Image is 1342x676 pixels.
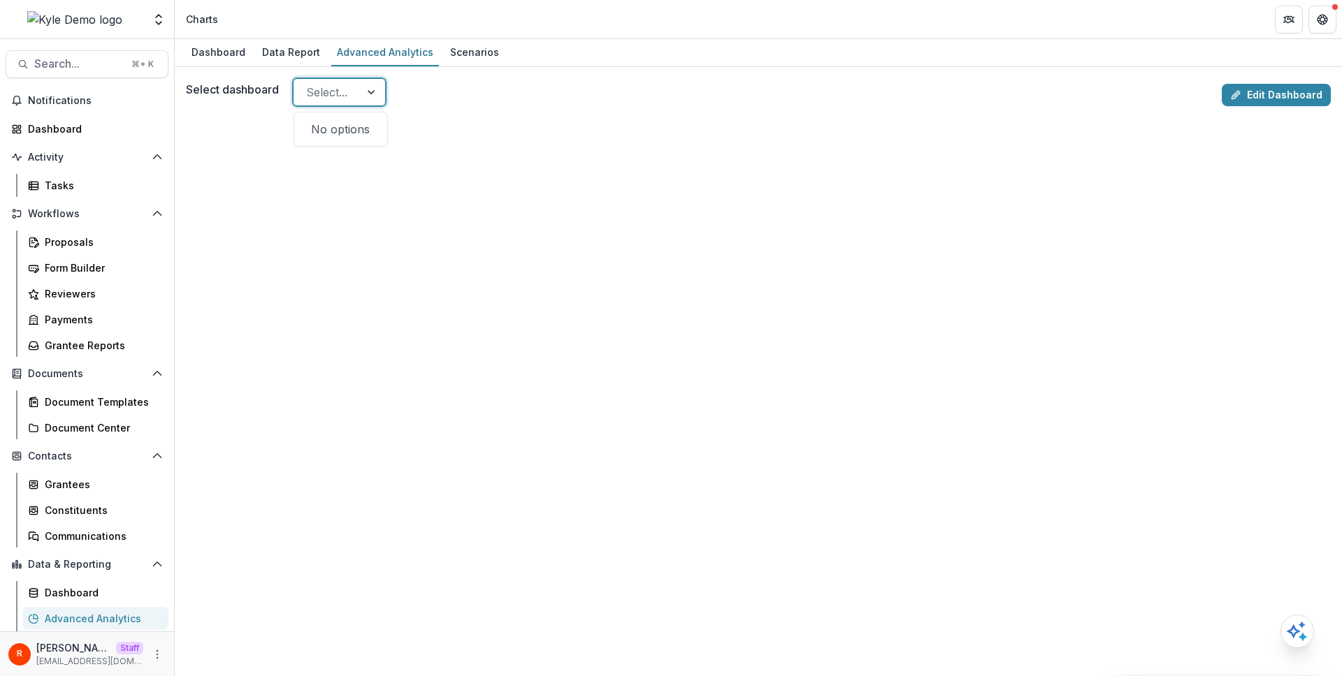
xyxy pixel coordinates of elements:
[28,122,157,136] div: Dashboard
[116,642,143,654] p: Staff
[36,655,143,668] p: [EMAIL_ADDRESS][DOMAIN_NAME]
[45,529,157,543] div: Communications
[6,117,168,140] a: Dashboard
[445,39,505,66] a: Scenarios
[186,39,251,66] a: Dashboard
[22,581,168,604] a: Dashboard
[22,174,168,197] a: Tasks
[22,256,168,279] a: Form Builder
[186,81,279,98] label: Select dashboard
[1280,615,1314,648] button: Open AI Assistant
[149,6,168,34] button: Open entity switcher
[1308,6,1336,34] button: Get Help
[186,42,251,62] div: Dashboard
[6,89,168,112] button: Notifications
[149,646,166,663] button: More
[180,9,224,29] nav: breadcrumb
[22,473,168,496] a: Grantees
[257,42,326,62] div: Data Report
[22,230,168,253] a: Proposals
[22,334,168,357] a: Grantee Reports
[27,11,122,28] img: Kyle Demo logo
[129,57,157,72] div: ⌘ + K
[6,362,168,385] button: Open Documents
[28,450,146,462] span: Contacts
[6,203,168,225] button: Open Workflows
[331,39,439,66] a: Advanced Analytics
[45,585,157,600] div: Dashboard
[45,260,157,275] div: Form Builder
[45,338,157,353] div: Grantee Reports
[6,553,168,575] button: Open Data & Reporting
[45,286,157,301] div: Reviewers
[45,420,157,435] div: Document Center
[186,12,218,27] div: Charts
[28,95,163,107] span: Notifications
[45,503,157,517] div: Constituents
[28,208,146,220] span: Workflows
[45,235,157,249] div: Proposals
[331,42,439,62] div: Advanced Analytics
[22,390,168,413] a: Document Templates
[22,607,168,630] a: Advanced Analytics
[28,152,146,163] span: Activity
[257,39,326,66] a: Data Report
[22,524,168,548] a: Communications
[45,611,157,626] div: Advanced Analytics
[1222,84,1331,106] a: Edit Dashboard
[28,559,146,571] span: Data & Reporting
[445,42,505,62] div: Scenarios
[6,50,168,78] button: Search...
[6,445,168,467] button: Open Contacts
[297,115,384,143] div: No options
[28,368,146,380] span: Documents
[22,499,168,522] a: Constituents
[34,57,123,71] span: Search...
[45,395,157,409] div: Document Templates
[6,146,168,168] button: Open Activity
[22,308,168,331] a: Payments
[45,477,157,492] div: Grantees
[22,282,168,305] a: Reviewers
[1275,6,1303,34] button: Partners
[45,178,157,193] div: Tasks
[17,649,22,659] div: Raj
[45,312,157,327] div: Payments
[22,416,168,439] a: Document Center
[36,640,110,655] p: [PERSON_NAME]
